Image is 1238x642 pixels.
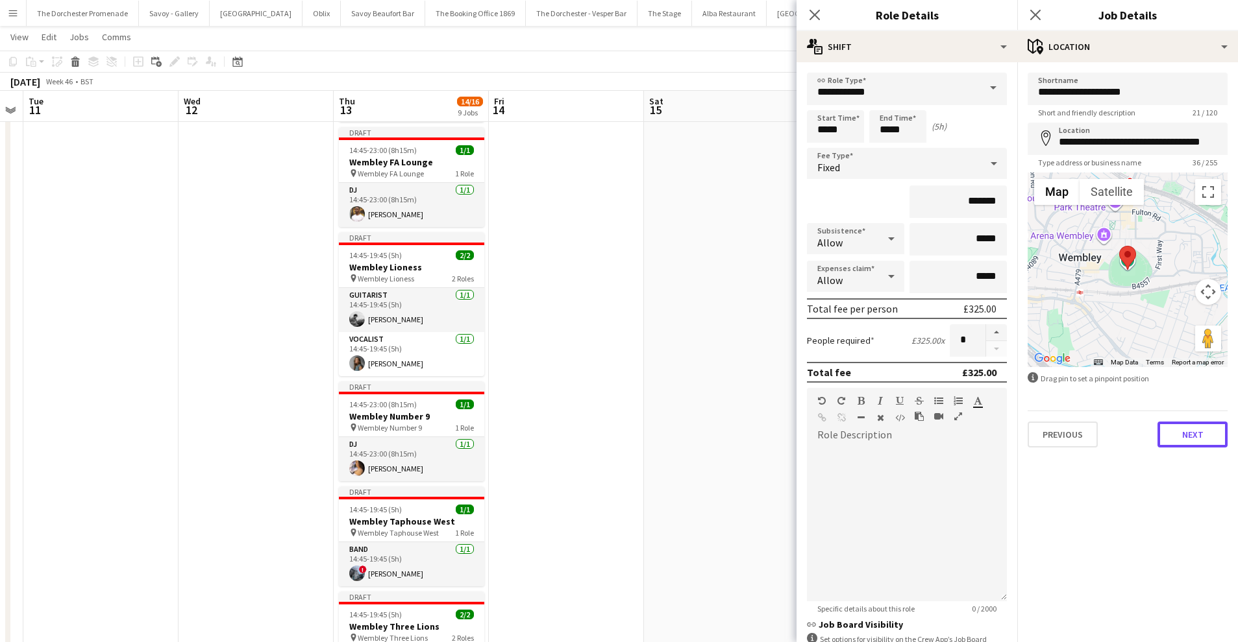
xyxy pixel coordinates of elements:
[1034,179,1080,205] button: Show street map
[339,381,484,392] div: Draft
[649,95,663,107] span: Sat
[1195,326,1221,351] button: Drag Pegman onto the map to open Street View
[456,145,474,155] span: 1/1
[856,396,865,406] button: Bold
[1031,350,1074,367] a: Open this area in Google Maps (opens a new window)
[29,95,43,107] span: Tue
[349,399,417,409] span: 14:45-23:00 (8h15m)
[184,95,201,107] span: Wed
[915,396,924,406] button: Strikethrough
[932,121,947,132] div: (5h)
[526,1,638,26] button: The Dorchester - Vesper Bar
[358,274,414,283] span: Wembley Lioness
[457,97,483,106] span: 14/16
[1031,350,1074,367] img: Google
[339,516,484,527] h3: Wembley Taphouse West
[895,396,904,406] button: Underline
[455,528,474,538] span: 1 Role
[339,332,484,376] app-card-role: Vocalist1/114:45-19:45 (5h)[PERSON_NAME]
[456,610,474,619] span: 2/2
[807,335,874,346] label: People required
[359,565,367,573] span: !
[692,1,767,26] button: Alba Restaurant
[339,621,484,632] h3: Wembley Three Lions
[339,127,484,227] div: Draft14:45-23:00 (8h15m)1/1Wembley FA Lounge Wembley FA Lounge1 RoleDJ1/114:45-23:00 (8h15m)[PERS...
[339,410,484,422] h3: Wembley Number 9
[349,610,402,619] span: 14:45-19:45 (5h)
[339,486,484,497] div: Draft
[458,108,482,117] div: 9 Jobs
[339,591,484,602] div: Draft
[452,274,474,283] span: 2 Roles
[456,399,474,409] span: 1/1
[797,6,1017,23] h3: Role Details
[1017,6,1238,23] h3: Job Details
[303,1,341,26] button: Oblix
[10,75,40,88] div: [DATE]
[43,77,75,86] span: Week 46
[962,366,997,379] div: £325.00
[210,1,303,26] button: [GEOGRAPHIC_DATA]
[455,169,474,178] span: 1 Role
[856,412,865,423] button: Horizontal Line
[647,102,663,117] span: 15
[425,1,526,26] button: The Booking Office 1869
[1111,358,1138,367] button: Map Data
[64,29,94,45] a: Jobs
[915,411,924,422] button: Paste as plain text
[961,604,1007,613] span: 0 / 2000
[1028,422,1098,447] button: Previous
[954,396,963,406] button: Ordered List
[494,95,504,107] span: Fri
[339,95,355,107] span: Thu
[339,381,484,481] app-job-card: Draft14:45-23:00 (8h15m)1/1Wembley Number 9 Wembley Number 91 RoleDJ1/114:45-23:00 (8h15m)[PERSON...
[358,528,439,538] span: Wembley Taphouse West
[69,31,89,43] span: Jobs
[339,486,484,586] app-job-card: Draft14:45-19:45 (5h)1/1Wembley Taphouse West Wembley Taphouse West1 RoleBand1/114:45-19:45 (5h)!...
[358,423,422,433] span: Wembley Number 9
[139,1,210,26] button: Savoy - Gallery
[339,288,484,332] app-card-role: Guitarist1/114:45-19:45 (5h)[PERSON_NAME]
[797,31,1017,62] div: Shift
[349,145,417,155] span: 14:45-23:00 (8h15m)
[973,396,982,406] button: Text Color
[1182,158,1228,167] span: 36 / 255
[1028,158,1152,167] span: Type address or business name
[638,1,692,26] button: The Stage
[934,411,943,422] button: Insert video
[911,335,945,346] div: £325.00 x
[339,156,484,168] h3: Wembley FA Lounge
[767,1,860,26] button: [GEOGRAPHIC_DATA]
[349,505,402,514] span: 14:45-19:45 (5h)
[895,412,904,423] button: HTML Code
[1028,108,1146,117] span: Short and friendly description
[876,412,885,423] button: Clear Formatting
[1195,179,1221,205] button: Toggle fullscreen view
[455,423,474,433] span: 1 Role
[339,261,484,273] h3: Wembley Lioness
[817,274,843,287] span: Allow
[339,437,484,481] app-card-role: DJ1/114:45-23:00 (8h15m)[PERSON_NAME]
[36,29,62,45] a: Edit
[807,619,1007,630] h3: Job Board Visibility
[339,232,484,243] div: Draft
[1146,359,1164,366] a: Terms (opens in new tab)
[97,29,136,45] a: Comms
[339,127,484,137] div: Draft
[807,366,851,379] div: Total fee
[27,1,139,26] button: The Dorchester Promenade
[337,102,355,117] span: 13
[1017,31,1238,62] div: Location
[341,1,425,26] button: Savoy Beaufort Bar
[339,232,484,376] app-job-card: Draft14:45-19:45 (5h)2/2Wembley Lioness Wembley Lioness2 RolesGuitarist1/114:45-19:45 (5h)[PERSON...
[339,183,484,227] app-card-role: DJ1/114:45-23:00 (8h15m)[PERSON_NAME]
[817,161,840,174] span: Fixed
[807,604,925,613] span: Specific details about this role
[349,250,402,260] span: 14:45-19:45 (5h)
[876,396,885,406] button: Italic
[182,102,201,117] span: 12
[339,542,484,586] app-card-role: Band1/114:45-19:45 (5h)![PERSON_NAME]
